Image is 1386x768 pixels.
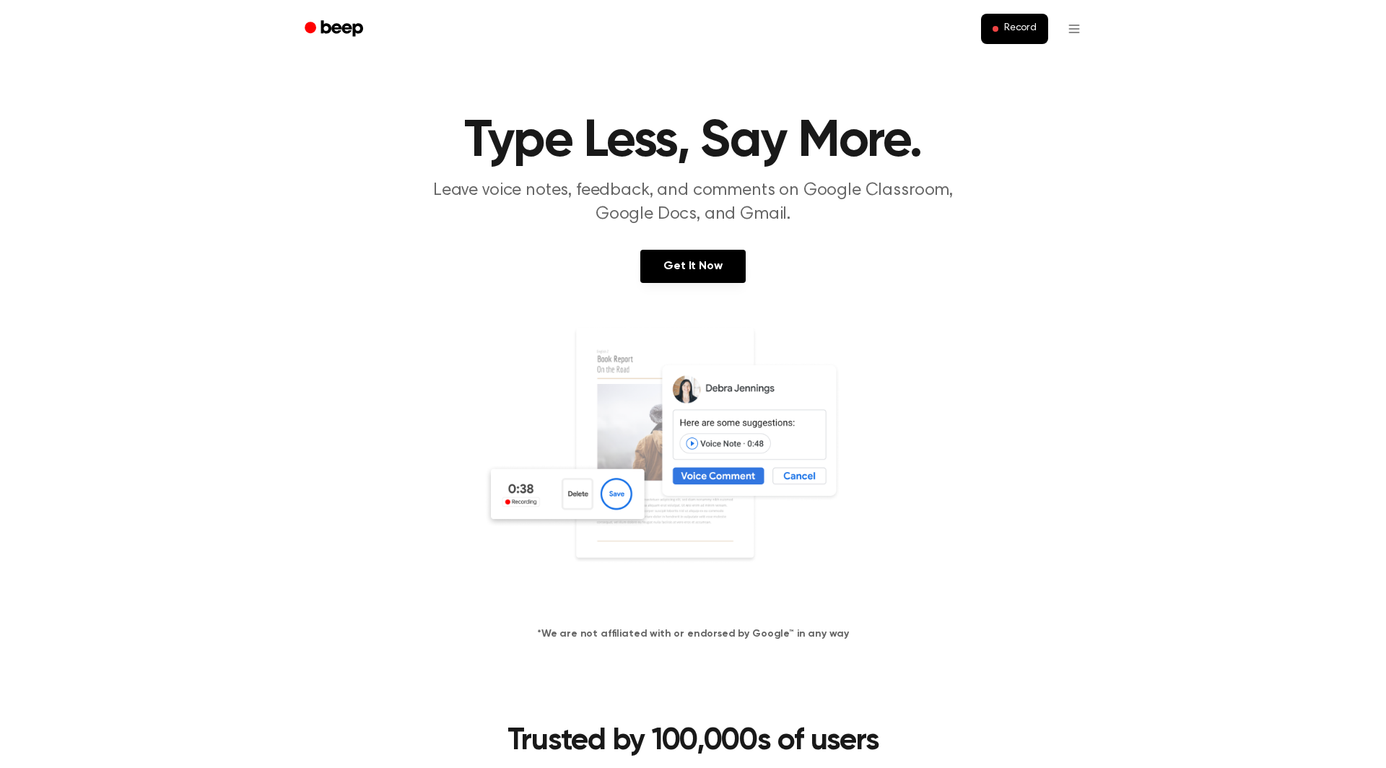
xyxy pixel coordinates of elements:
[640,250,745,283] a: Get It Now
[416,723,970,761] h2: Trusted by 100,000s of users
[17,627,1369,642] h4: *We are not affiliated with or endorsed by Google™ in any way
[484,326,902,603] img: Voice Comments on Docs and Recording Widget
[1004,22,1037,35] span: Record
[1057,12,1091,46] button: Open menu
[323,115,1063,167] h1: Type Less, Say More.
[295,15,376,43] a: Beep
[416,179,970,227] p: Leave voice notes, feedback, and comments on Google Classroom, Google Docs, and Gmail.
[981,14,1048,44] button: Record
